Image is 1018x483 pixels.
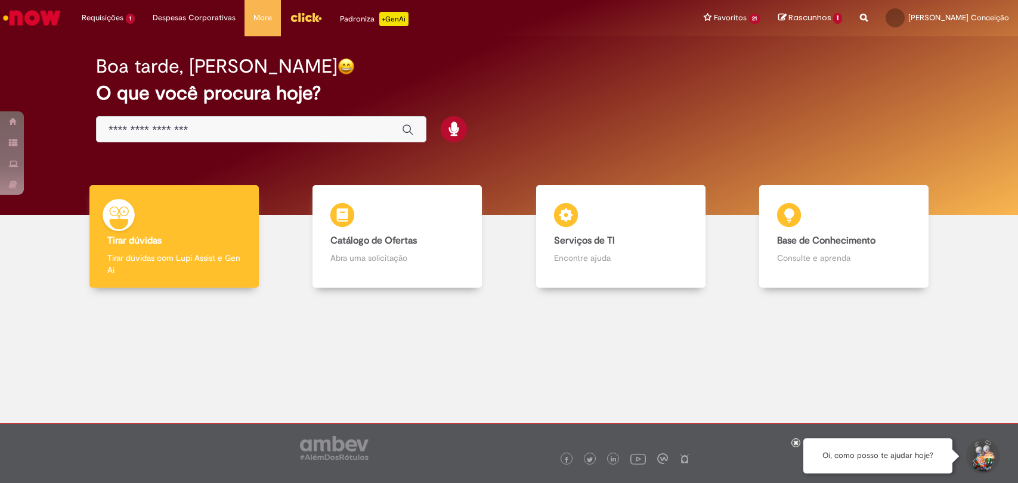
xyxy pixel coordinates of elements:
[126,14,135,24] span: 1
[153,12,236,24] span: Despesas Corporativas
[778,13,842,24] a: Rascunhos
[732,185,955,288] a: Base de Conhecimento Consulte e aprenda
[554,235,615,247] b: Serviços de TI
[777,235,875,247] b: Base de Conhecimento
[338,58,355,75] img: happy-face.png
[564,457,570,463] img: logo_footer_facebook.png
[96,56,338,77] h2: Boa tarde, [PERSON_NAME]
[330,252,464,264] p: Abra uma solicitação
[290,8,322,26] img: click_logo_yellow_360x200.png
[300,436,369,460] img: logo_footer_ambev_rotulo_gray.png
[630,451,646,466] img: logo_footer_youtube.png
[788,12,831,23] span: Rascunhos
[777,252,911,264] p: Consulte e aprenda
[908,13,1009,23] span: [PERSON_NAME] Conceição
[657,453,668,464] img: logo_footer_workplace.png
[611,456,617,463] img: logo_footer_linkedin.png
[714,12,747,24] span: Favoritos
[286,185,509,288] a: Catálogo de Ofertas Abra uma solicitação
[964,438,1000,474] button: Iniciar Conversa de Suporte
[107,235,162,247] b: Tirar dúvidas
[803,438,952,473] div: Oi, como posso te ajudar hoje?
[749,14,761,24] span: 21
[379,12,409,26] p: +GenAi
[833,13,842,24] span: 1
[96,83,922,104] h2: O que você procura hoje?
[679,453,690,464] img: logo_footer_naosei.png
[1,6,63,30] img: ServiceNow
[554,252,688,264] p: Encontre ajuda
[587,457,593,463] img: logo_footer_twitter.png
[330,235,417,247] b: Catálogo de Ofertas
[107,252,241,276] p: Tirar dúvidas com Lupi Assist e Gen Ai
[340,12,409,26] div: Padroniza
[253,12,272,24] span: More
[63,185,286,288] a: Tirar dúvidas Tirar dúvidas com Lupi Assist e Gen Ai
[82,12,123,24] span: Requisições
[509,185,732,288] a: Serviços de TI Encontre ajuda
